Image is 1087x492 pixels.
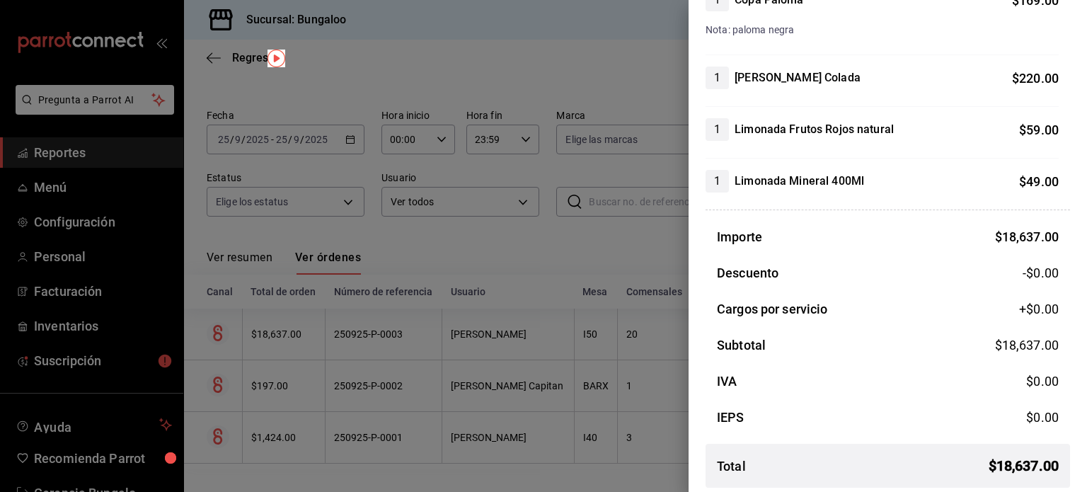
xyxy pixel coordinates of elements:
[717,372,737,391] h3: IVA
[717,457,746,476] h3: Total
[706,69,729,86] span: 1
[706,173,729,190] span: 1
[1026,410,1059,425] span: $ 0.00
[995,338,1059,353] span: $ 18,637.00
[1023,263,1059,282] span: -$0.00
[1026,374,1059,389] span: $ 0.00
[1019,299,1059,319] span: +$ 0.00
[1012,71,1059,86] span: $ 220.00
[706,121,729,138] span: 1
[717,408,744,427] h3: IEPS
[995,229,1059,244] span: $ 18,637.00
[735,121,894,138] h4: Limonada Frutos Rojos natural
[717,263,778,282] h3: Descuento
[268,50,285,67] img: Tooltip marker
[1019,174,1059,189] span: $ 49.00
[717,227,762,246] h3: Importe
[717,336,766,355] h3: Subtotal
[1019,122,1059,137] span: $ 59.00
[989,455,1059,476] span: $ 18,637.00
[735,69,861,86] h4: [PERSON_NAME] Colada
[735,173,864,190] h4: Limonada Mineral 400Ml
[706,24,794,35] span: Nota: paloma negra
[717,299,828,319] h3: Cargos por servicio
